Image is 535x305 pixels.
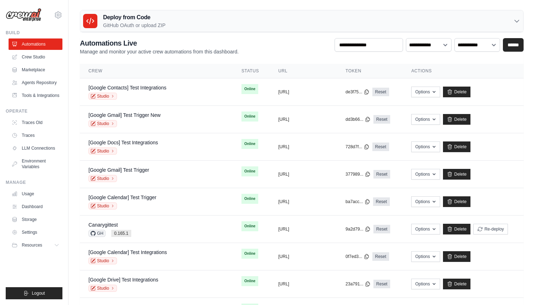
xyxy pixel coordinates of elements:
[443,169,470,180] a: Delete
[88,175,117,182] a: Studio
[88,230,106,237] span: GH
[103,22,165,29] p: GitHub OAuth or upload ZIP
[88,277,158,283] a: [Google Drive] Test Integrations
[88,285,117,292] a: Studio
[403,64,524,78] th: Actions
[443,114,470,125] a: Delete
[411,224,440,234] button: Options
[346,89,370,95] button: de3f75...
[411,141,440,152] button: Options
[111,230,131,237] span: 0.165.1
[88,140,158,145] a: [Google Docs] Test Integrations
[88,195,156,200] a: [Google Calendar] Test Trigger
[88,85,166,91] a: [Google Contacts] Test Integrations
[88,249,167,255] a: [Google Calendar] Test Integrations
[9,64,62,76] a: Marketplace
[6,30,62,36] div: Build
[88,93,117,100] a: Studio
[373,280,390,288] a: Reset
[372,88,389,96] a: Reset
[9,214,62,225] a: Storage
[241,166,258,176] span: Online
[411,114,440,125] button: Options
[241,194,258,204] span: Online
[88,222,118,228] a: Canarygittest
[233,64,270,78] th: Status
[88,112,160,118] a: [Google Gmail] Test Trigger New
[373,115,390,124] a: Reset
[80,38,239,48] h2: Automations Live
[346,226,371,232] button: 9a2d79...
[443,196,470,207] a: Delete
[346,199,370,205] button: ba7acc...
[9,239,62,251] button: Resources
[9,227,62,238] a: Settings
[346,117,371,122] button: dd3b66...
[9,188,62,200] a: Usage
[6,108,62,114] div: Operate
[241,249,258,259] span: Online
[443,279,470,289] a: Delete
[9,155,62,172] a: Environment Variables
[88,167,149,173] a: [Google Gmail] Test Trigger
[241,276,258,286] span: Online
[88,202,117,210] a: Studio
[372,143,389,151] a: Reset
[9,90,62,101] a: Tools & Integrations
[443,224,470,234] a: Delete
[411,251,440,262] button: Options
[9,77,62,88] a: Agents Repository
[241,84,258,94] span: Online
[346,281,371,287] button: 23a791...
[6,8,41,22] img: Logo
[80,48,239,55] p: Manage and monitor your active crew automations from this dashboard.
[88,257,117,264] a: Studio
[411,196,440,207] button: Options
[443,251,470,262] a: Delete
[9,38,62,50] a: Automations
[80,64,233,78] th: Crew
[9,51,62,63] a: Crew Studio
[9,143,62,154] a: LLM Connections
[337,64,403,78] th: Token
[346,171,371,177] button: 377989...
[346,254,370,259] button: 0f7ed3...
[443,141,470,152] a: Delete
[411,87,440,97] button: Options
[373,170,390,179] a: Reset
[411,279,440,289] button: Options
[6,180,62,185] div: Manage
[88,148,117,155] a: Studio
[9,201,62,212] a: Dashboard
[241,112,258,122] span: Online
[473,224,508,234] button: Re-deploy
[88,120,117,127] a: Studio
[241,221,258,231] span: Online
[373,197,390,206] a: Reset
[103,13,165,22] h3: Deploy from Code
[373,225,390,233] a: Reset
[346,144,370,150] button: 728d7f...
[9,117,62,128] a: Traces Old
[6,287,62,299] button: Logout
[443,87,470,97] a: Delete
[372,252,389,261] a: Reset
[32,290,45,296] span: Logout
[241,139,258,149] span: Online
[9,130,62,141] a: Traces
[411,169,440,180] button: Options
[270,64,337,78] th: URL
[22,242,42,248] span: Resources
